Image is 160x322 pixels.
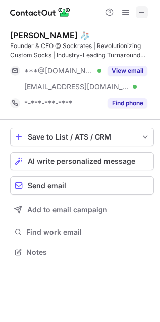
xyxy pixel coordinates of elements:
button: Notes [10,245,154,259]
span: Find work email [26,227,150,237]
button: Send email [10,176,154,195]
span: Add to email campaign [27,206,108,214]
button: save-profile-one-click [10,128,154,146]
span: AI write personalized message [28,157,135,165]
button: AI write personalized message [10,152,154,170]
div: Founder & CEO @ Sockrates | Revolutionizing Custom Socks | Industry-Leading Turnaround Time & Qua... [10,41,154,60]
span: [EMAIL_ADDRESS][DOMAIN_NAME] [24,82,129,91]
div: Save to List / ATS / CRM [28,133,136,141]
button: Add to email campaign [10,201,154,219]
button: Reveal Button [108,98,147,108]
span: ***@[DOMAIN_NAME] [24,66,94,75]
img: ContactOut v5.3.10 [10,6,71,18]
button: Reveal Button [108,66,147,76]
span: Send email [28,181,66,190]
div: [PERSON_NAME] 🧦 [10,30,90,40]
span: Notes [26,248,150,257]
button: Find work email [10,225,154,239]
